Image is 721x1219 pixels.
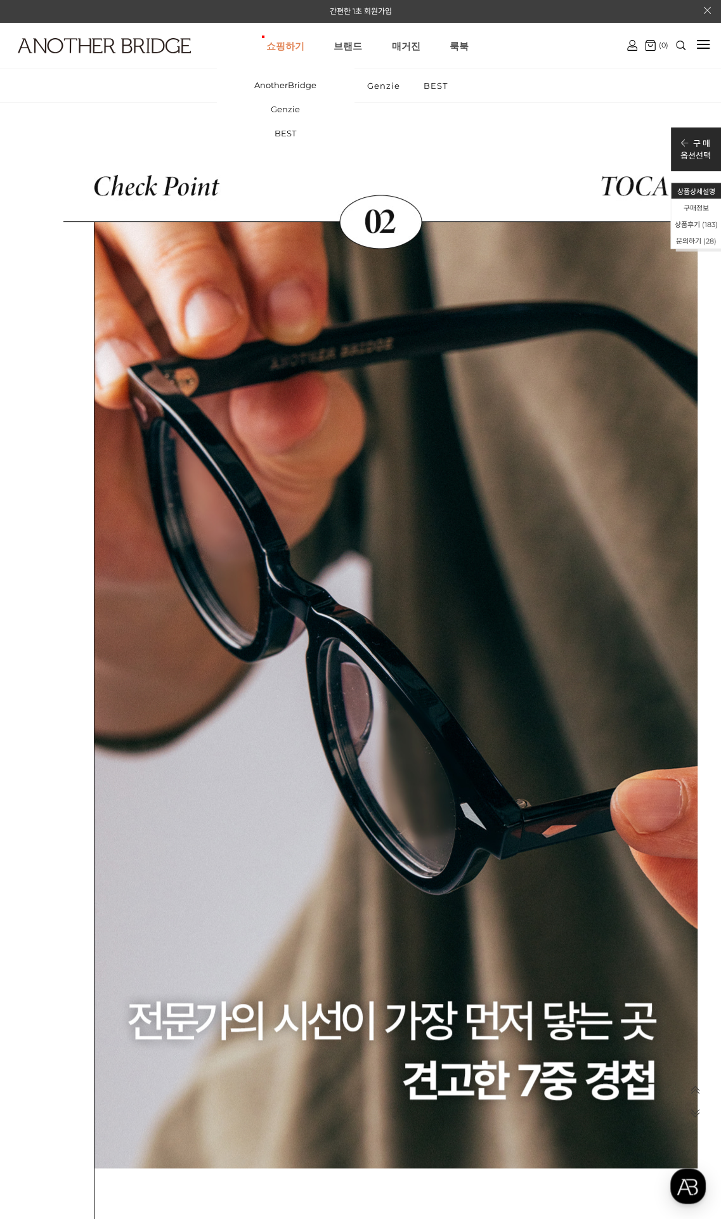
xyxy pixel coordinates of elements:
[356,69,411,102] a: Genzie
[6,38,115,84] a: logo
[656,41,668,49] span: (0)
[84,402,164,434] a: 대화
[334,23,362,68] a: 브랜드
[116,422,131,432] span: 대화
[645,40,668,51] a: (0)
[164,402,244,434] a: 설정
[645,40,656,51] img: cart
[705,220,715,229] span: 183
[392,23,420,68] a: 매거진
[450,23,469,68] a: 룩북
[266,23,304,68] a: 쇼핑하기
[18,38,191,53] img: logo
[4,402,84,434] a: 홈
[196,421,211,431] span: 설정
[217,121,354,145] a: BEST
[680,149,711,161] p: 옵션선택
[330,6,392,16] a: 간편한 1초 회원가입
[40,421,48,431] span: 홈
[217,97,354,121] a: Genzie
[680,137,711,149] p: 구 매
[676,41,685,50] img: search
[627,40,637,51] img: cart
[217,73,354,97] a: AnotherBridge
[413,69,458,102] a: BEST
